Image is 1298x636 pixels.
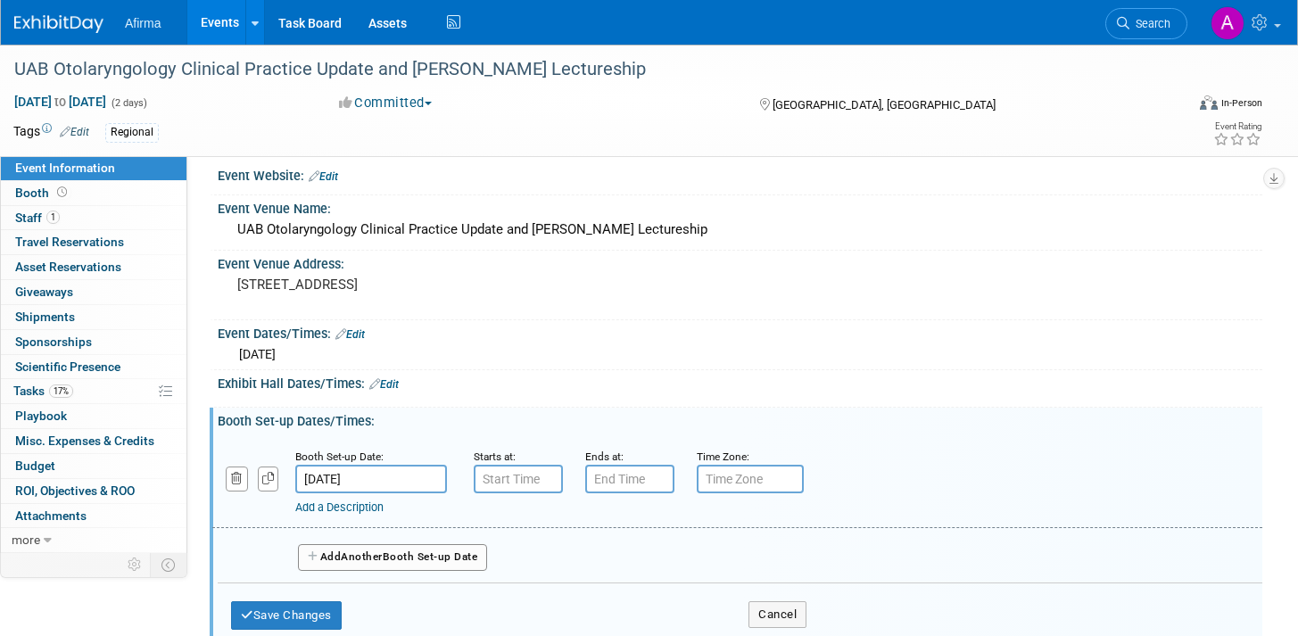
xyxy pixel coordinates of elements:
[333,94,439,112] button: Committed
[1,280,186,304] a: Giveaways
[298,544,487,571] button: AddAnotherBooth Set-up Date
[1077,93,1262,120] div: Event Format
[239,347,276,361] span: [DATE]
[49,384,73,398] span: 17%
[1,504,186,528] a: Attachments
[15,483,135,498] span: ROI, Objectives & ROO
[1,355,186,379] a: Scientific Presence
[52,95,69,109] span: to
[1,429,186,453] a: Misc. Expenses & Credits
[1200,95,1218,110] img: Format-Inperson.png
[15,335,92,349] span: Sponsorships
[15,359,120,374] span: Scientific Presence
[15,434,154,448] span: Misc. Expenses & Credits
[295,465,447,493] input: Date
[1,528,186,552] a: more
[13,122,89,143] td: Tags
[15,186,70,200] span: Booth
[773,98,996,112] span: [GEOGRAPHIC_DATA], [GEOGRAPHIC_DATA]
[1,181,186,205] a: Booth
[697,465,804,493] input: Time Zone
[13,384,73,398] span: Tasks
[585,450,624,463] small: Ends at:
[748,601,806,628] button: Cancel
[15,409,67,423] span: Playbook
[60,126,89,138] a: Edit
[15,161,115,175] span: Event Information
[8,54,1156,86] div: UAB Otolaryngology Clinical Practice Update and [PERSON_NAME] Lectureship
[218,251,1262,273] div: Event Venue Address:
[1,230,186,254] a: Travel Reservations
[1,404,186,428] a: Playbook
[218,195,1262,218] div: Event Venue Name:
[1213,122,1261,131] div: Event Rating
[15,285,73,299] span: Giveaways
[1,379,186,403] a: Tasks17%
[231,601,342,630] button: Save Changes
[218,320,1262,343] div: Event Dates/Times:
[125,16,161,30] span: Afirma
[14,15,103,33] img: ExhibitDay
[218,162,1262,186] div: Event Website:
[295,500,384,514] a: Add a Description
[474,465,563,493] input: Start Time
[1220,96,1262,110] div: In-Person
[1211,6,1244,40] img: Abbee Buchanan
[369,378,399,391] a: Edit
[15,310,75,324] span: Shipments
[151,553,187,576] td: Toggle Event Tabs
[1,305,186,329] a: Shipments
[474,450,516,463] small: Starts at:
[341,550,383,563] span: Another
[12,533,40,547] span: more
[1,156,186,180] a: Event Information
[1,206,186,230] a: Staff1
[54,186,70,199] span: Booth not reserved yet
[1,255,186,279] a: Asset Reservations
[1,454,186,478] a: Budget
[1,479,186,503] a: ROI, Objectives & ROO
[585,465,674,493] input: End Time
[15,235,124,249] span: Travel Reservations
[15,260,121,274] span: Asset Reservations
[105,123,159,142] div: Regional
[295,450,384,463] small: Booth Set-up Date:
[1129,17,1170,30] span: Search
[231,216,1249,244] div: UAB Otolaryngology Clinical Practice Update and [PERSON_NAME] Lectureship
[218,370,1262,393] div: Exhibit Hall Dates/Times:
[46,211,60,224] span: 1
[697,450,749,463] small: Time Zone:
[218,408,1262,430] div: Booth Set-up Dates/Times:
[15,458,55,473] span: Budget
[15,508,87,523] span: Attachments
[1105,8,1187,39] a: Search
[13,94,107,110] span: [DATE] [DATE]
[1,330,186,354] a: Sponsorships
[110,97,147,109] span: (2 days)
[15,211,60,225] span: Staff
[335,328,365,341] a: Edit
[120,553,151,576] td: Personalize Event Tab Strip
[309,170,338,183] a: Edit
[237,277,633,293] pre: [STREET_ADDRESS]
